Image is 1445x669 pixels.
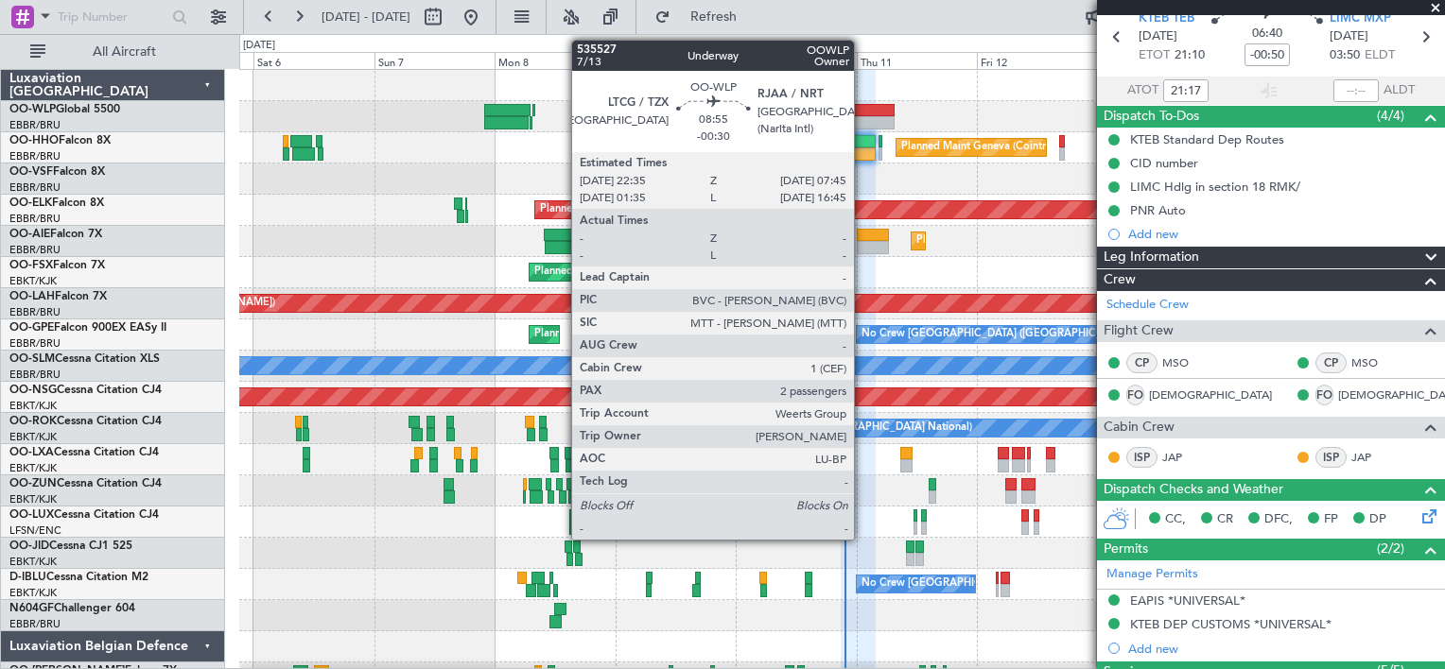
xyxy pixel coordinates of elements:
a: OO-WLPGlobal 5500 [9,104,120,115]
div: ISP [1315,447,1347,468]
a: EBBR/BRU [9,368,61,382]
span: OO-HHO [9,135,59,146]
a: OO-ELKFalcon 8X [9,197,104,209]
span: FP [1324,510,1338,529]
span: 03:50 [1330,46,1360,65]
span: OO-NSG [9,385,57,396]
span: 06:40 [1252,25,1282,43]
div: Planned Maint [GEOGRAPHIC_DATA] ([GEOGRAPHIC_DATA] National) [534,320,877,349]
div: LIMC Hdlg in section 18 RMK/ [1130,179,1300,195]
span: OO-JID [9,540,49,552]
input: Trip Number [58,3,166,31]
span: OO-LAH [9,291,55,302]
span: OO-SLM [9,353,55,365]
a: EBKT/KJK [9,586,57,600]
span: DP [1369,510,1386,529]
div: Sat 6 [253,52,374,69]
span: 21:10 [1175,46,1205,65]
a: EBKT/KJK [9,274,57,288]
div: [DATE] [243,38,275,54]
a: EBBR/BRU [9,305,61,319]
div: Tue 9 [616,52,736,69]
div: Planned Maint [GEOGRAPHIC_DATA] ([GEOGRAPHIC_DATA]) [916,227,1214,255]
span: [DATE] [1330,27,1368,46]
span: (2/2) [1377,539,1404,558]
span: Leg Information [1104,247,1199,268]
span: OO-WLP [9,104,56,115]
button: All Aircraft [21,37,205,67]
div: A/C Unavailable [GEOGRAPHIC_DATA] ([GEOGRAPHIC_DATA] National) [620,414,972,442]
span: OO-VSF [9,166,53,178]
div: Planned Maint Kortrijk-[GEOGRAPHIC_DATA] [534,258,755,286]
span: D-IBLU [9,572,46,583]
a: Manage Permits [1106,565,1198,584]
a: OO-LAHFalcon 7X [9,291,107,302]
span: Permits [1104,539,1148,560]
span: LIMC MXP [1330,9,1391,28]
a: OO-ROKCessna Citation CJ4 [9,416,162,427]
input: --:-- [1333,79,1379,102]
a: EBKT/KJK [9,555,57,569]
span: OO-FSX [9,260,53,271]
a: EBKT/KJK [9,399,57,413]
span: OO-LXA [9,447,54,458]
a: OO-SLMCessna Citation XLS [9,353,160,365]
div: Add new [1128,226,1436,242]
div: PNR Auto [1130,202,1186,218]
span: OO-ROK [9,416,57,427]
div: Mon 8 [495,52,615,69]
div: Planned Maint [GEOGRAPHIC_DATA] ([GEOGRAPHIC_DATA] National) [703,445,1045,473]
span: ALDT [1384,81,1415,100]
div: FO [1126,385,1144,405]
a: N604GFChallenger 604 [9,603,135,614]
span: OO-LUX [9,509,54,521]
div: ISP [1126,447,1158,468]
div: No Crew Nancy (Essey) [620,507,733,536]
span: Dispatch To-Dos [1104,106,1199,128]
div: No Crew [GEOGRAPHIC_DATA] ([GEOGRAPHIC_DATA] National) [862,570,1178,598]
a: OO-FSXFalcon 7X [9,260,105,271]
span: N604GF [9,603,54,614]
a: OO-ZUNCessna Citation CJ4 [9,478,162,489]
div: KTEB Standard Dep Routes [1130,131,1284,147]
span: OO-ZUN [9,478,57,489]
span: Flight Crew [1104,320,1174,342]
div: No Crew [GEOGRAPHIC_DATA] ([GEOGRAPHIC_DATA] National) [862,320,1178,349]
button: Refresh [646,2,759,32]
a: MSO [1162,354,1205,371]
a: LFSN/ENC [9,523,61,538]
a: OO-AIEFalcon 7X [9,229,102,240]
a: OO-JIDCessna CJ1 525 [9,540,132,552]
a: JAP [1351,449,1394,466]
a: OO-NSGCessna Citation CJ4 [9,385,162,396]
span: CC, [1165,510,1186,529]
a: D-IBLUCessna Citation M2 [9,572,148,583]
span: ATOT [1127,81,1158,100]
a: OO-LUXCessna Citation CJ4 [9,509,159,521]
span: DFC, [1264,510,1293,529]
a: MSO [1351,354,1394,371]
a: [DEMOGRAPHIC_DATA] [1149,386,1272,403]
span: CR [1217,510,1233,529]
a: OO-LXACessna Citation CJ4 [9,447,159,458]
div: FO [1315,385,1333,405]
a: OO-GPEFalcon 900EX EASy II [9,322,166,334]
div: Thu 11 [857,52,977,69]
span: KTEB TEB [1139,9,1194,28]
a: EBBR/BRU [9,617,61,631]
span: Dispatch Checks and Weather [1104,479,1283,501]
a: EBBR/BRU [9,149,61,163]
a: EBKT/KJK [9,461,57,475]
div: Sun 7 [374,52,495,69]
a: EBBR/BRU [9,243,61,257]
div: AOG Maint [US_STATE] ([GEOGRAPHIC_DATA]) [740,133,969,162]
span: OO-GPE [9,322,54,334]
span: [DATE] [1139,27,1177,46]
span: OO-ELK [9,197,52,209]
a: EBKT/KJK [9,430,57,444]
div: Planned Maint Geneva (Cointrin) [901,133,1057,162]
span: Crew [1104,269,1136,291]
div: Fri 12 [977,52,1097,69]
div: CP [1315,352,1347,373]
span: ETOT [1139,46,1170,65]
